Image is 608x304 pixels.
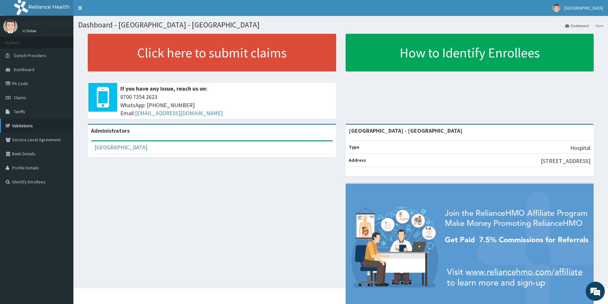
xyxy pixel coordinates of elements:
[94,144,147,151] a: [GEOGRAPHIC_DATA]
[349,127,462,134] strong: [GEOGRAPHIC_DATA] - [GEOGRAPHIC_DATA]
[570,144,590,152] p: Hospital
[91,127,130,134] b: Administrators
[564,5,603,11] span: [GEOGRAPHIC_DATA]
[135,109,223,117] a: [EMAIL_ADDRESS][DOMAIN_NAME]
[349,157,366,163] b: Address
[22,29,38,33] a: Online
[565,23,589,28] a: Dashboard
[14,67,34,72] span: Dashboard
[120,93,333,117] span: 0700 7354 2623 WhatsApp: [PHONE_NUMBER] Email:
[349,144,359,150] b: Type
[3,19,18,33] img: User Image
[14,53,46,58] span: Switch Providers
[541,157,590,165] p: [STREET_ADDRESS]
[552,4,560,12] img: User Image
[120,85,207,92] b: If you have any issue, reach us on:
[88,34,336,71] a: Click here to submit claims
[14,109,25,115] span: Tariffs
[22,21,75,26] p: [GEOGRAPHIC_DATA]
[78,21,603,29] h1: Dashboard - [GEOGRAPHIC_DATA] - [GEOGRAPHIC_DATA]
[589,23,603,28] li: Here
[14,95,26,100] span: Claims
[346,34,594,71] a: How to Identify Enrollees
